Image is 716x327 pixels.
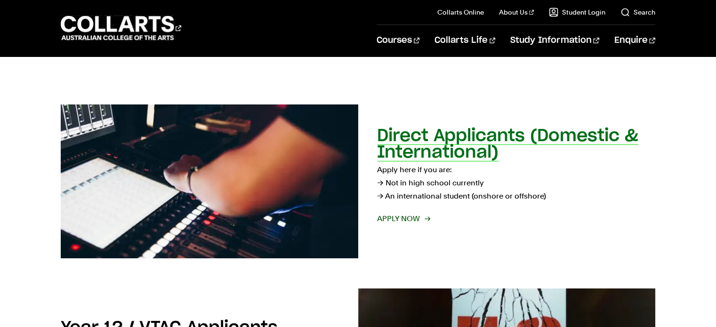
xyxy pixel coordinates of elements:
span: Apply now [377,212,429,225]
h2: Direct Applicants (Domestic & International) [377,128,638,161]
a: Collarts Life [434,25,495,56]
div: Go to homepage [61,15,181,41]
a: Direct Applicants (Domestic & International) Apply here if you are:→ Not in high school currently... [61,104,655,258]
p: Apply here if you are: → Not in high school currently → An international student (onshore or offs... [377,163,655,203]
a: Enquire [614,25,655,56]
a: Study Information [510,25,599,56]
a: Collarts Online [437,8,484,17]
a: About Us [499,8,534,17]
a: Student Login [549,8,605,17]
a: Courses [377,25,419,56]
a: Search [620,8,655,17]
